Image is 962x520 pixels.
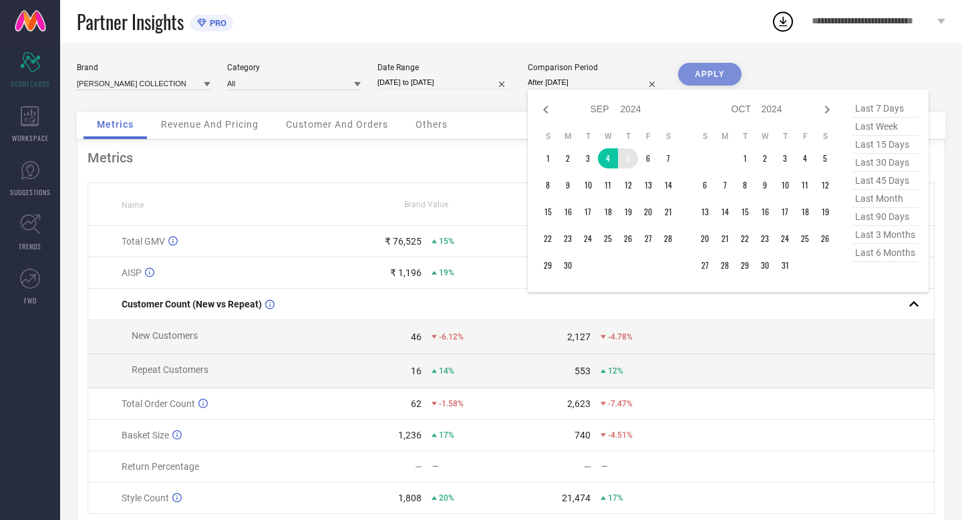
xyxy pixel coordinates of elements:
[385,236,422,247] div: ₹ 76,525
[608,493,623,503] span: 17%
[88,150,935,166] div: Metrics
[132,364,208,375] span: Repeat Customers
[538,102,554,118] div: Previous month
[608,332,633,342] span: -4.78%
[755,131,775,142] th: Wednesday
[439,332,464,342] span: -6.12%
[852,100,919,118] span: last 7 days
[608,366,623,376] span: 12%
[795,229,815,249] td: Fri Oct 25 2024
[755,148,775,168] td: Wed Oct 02 2024
[122,461,199,472] span: Return Percentage
[775,175,795,195] td: Thu Oct 10 2024
[161,119,259,130] span: Revenue And Pricing
[578,148,598,168] td: Tue Sep 03 2024
[715,202,735,222] td: Mon Oct 14 2024
[122,430,169,440] span: Basket Size
[795,175,815,195] td: Fri Oct 11 2024
[538,255,558,275] td: Sun Sep 29 2024
[618,131,638,142] th: Thursday
[206,18,226,28] span: PRO
[755,175,775,195] td: Wed Oct 09 2024
[97,119,134,130] span: Metrics
[815,148,835,168] td: Sat Oct 05 2024
[601,462,679,471] div: —
[122,201,144,210] span: Name
[658,148,678,168] td: Sat Sep 07 2024
[578,202,598,222] td: Tue Sep 17 2024
[11,79,50,89] span: SCORECARDS
[795,202,815,222] td: Fri Oct 18 2024
[852,154,919,172] span: last 30 days
[575,366,591,376] div: 553
[19,241,41,251] span: TRENDS
[658,175,678,195] td: Sat Sep 14 2024
[558,202,578,222] td: Mon Sep 16 2024
[439,430,454,440] span: 17%
[558,175,578,195] td: Mon Sep 09 2024
[598,229,618,249] td: Wed Sep 25 2024
[439,268,454,277] span: 19%
[439,493,454,503] span: 20%
[415,461,422,472] div: —
[411,398,422,409] div: 62
[735,255,755,275] td: Tue Oct 29 2024
[618,148,638,168] td: Thu Sep 05 2024
[852,118,919,136] span: last week
[528,63,661,72] div: Comparison Period
[377,76,511,90] input: Select date range
[775,229,795,249] td: Thu Oct 24 2024
[538,229,558,249] td: Sun Sep 22 2024
[390,267,422,278] div: ₹ 1,196
[638,229,658,249] td: Fri Sep 27 2024
[584,461,591,472] div: —
[77,8,184,35] span: Partner Insights
[598,175,618,195] td: Wed Sep 11 2024
[638,131,658,142] th: Friday
[735,175,755,195] td: Tue Oct 08 2024
[598,148,618,168] td: Wed Sep 04 2024
[715,175,735,195] td: Mon Oct 07 2024
[852,208,919,226] span: last 90 days
[398,430,422,440] div: 1,236
[852,136,919,154] span: last 15 days
[618,175,638,195] td: Thu Sep 12 2024
[795,148,815,168] td: Fri Oct 04 2024
[815,202,835,222] td: Sat Oct 19 2024
[815,175,835,195] td: Sat Oct 12 2024
[598,202,618,222] td: Wed Sep 18 2024
[567,332,591,342] div: 2,127
[439,399,464,408] span: -1.58%
[575,430,591,440] div: 740
[538,148,558,168] td: Sun Sep 01 2024
[411,366,422,376] div: 16
[562,493,591,503] div: 21,474
[538,175,558,195] td: Sun Sep 08 2024
[439,237,454,246] span: 15%
[578,175,598,195] td: Tue Sep 10 2024
[404,200,448,209] span: Brand Value
[398,493,422,503] div: 1,808
[658,131,678,142] th: Saturday
[771,9,795,33] div: Open download list
[12,133,49,143] span: WORKSPACE
[558,229,578,249] td: Mon Sep 23 2024
[567,398,591,409] div: 2,623
[618,202,638,222] td: Thu Sep 19 2024
[695,255,715,275] td: Sun Oct 27 2024
[132,330,198,341] span: New Customers
[578,229,598,249] td: Tue Sep 24 2024
[658,229,678,249] td: Sat Sep 28 2024
[528,76,661,90] input: Select comparison period
[852,244,919,262] span: last 6 months
[852,190,919,208] span: last month
[558,131,578,142] th: Monday
[715,229,735,249] td: Mon Oct 21 2024
[377,63,511,72] div: Date Range
[122,267,142,278] span: AISP
[416,119,448,130] span: Others
[775,131,795,142] th: Thursday
[638,148,658,168] td: Fri Sep 06 2024
[411,332,422,342] div: 46
[558,148,578,168] td: Mon Sep 02 2024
